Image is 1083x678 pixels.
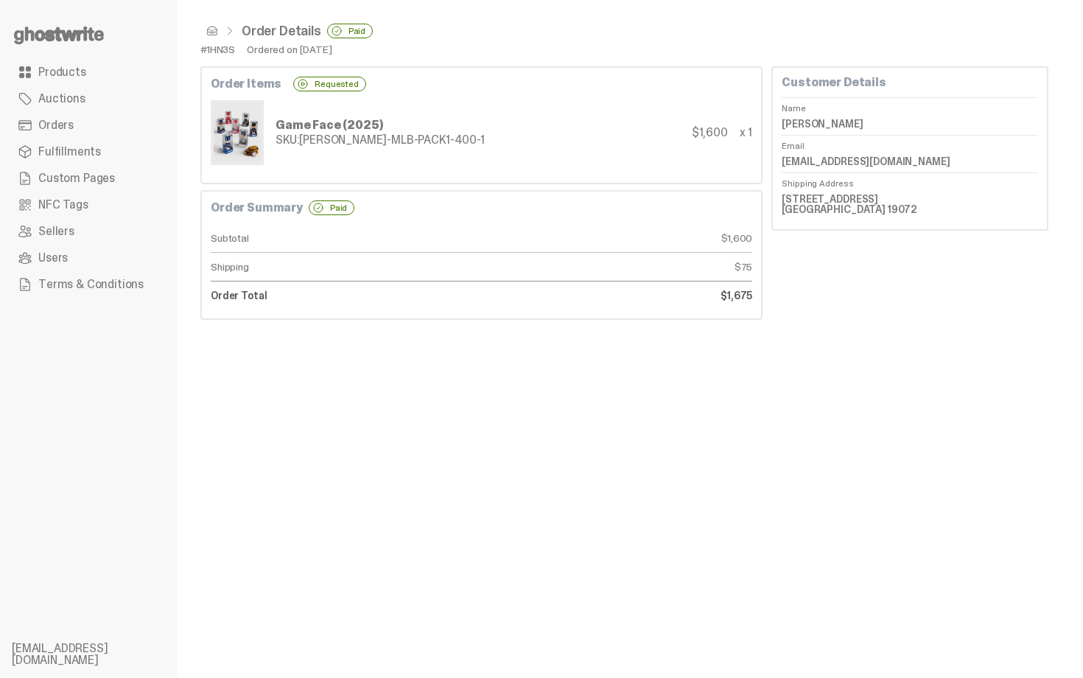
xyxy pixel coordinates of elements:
dd: [PERSON_NAME] [782,113,1038,135]
div: #1HN3S [200,44,235,55]
dt: Shipping [211,253,482,282]
li: [EMAIL_ADDRESS][DOMAIN_NAME] [12,643,189,666]
dd: $75 [482,253,753,282]
dt: Email [782,135,1038,150]
dt: Name [782,97,1038,113]
div: Order Details [242,24,321,38]
dd: [STREET_ADDRESS] [GEOGRAPHIC_DATA] 19072 [782,188,1038,220]
a: Auctions [12,85,165,112]
a: Orders [12,112,165,139]
a: Products [12,59,165,85]
dt: Order Total [211,282,482,310]
span: Fulfillments [38,146,101,158]
dd: [EMAIL_ADDRESS][DOMAIN_NAME] [782,150,1038,172]
span: Custom Pages [38,172,115,184]
span: NFC Tags [38,199,88,211]
dd: $1,600 [482,224,753,253]
dt: Subtotal [211,224,482,253]
div: Game Face (2025) [276,119,485,131]
span: SKU: [276,132,299,147]
a: NFC Tags [12,192,165,218]
b: Order Items [211,78,281,90]
div: Paid [309,200,354,215]
b: Order Summary [211,202,303,214]
span: Auctions [38,93,85,105]
span: Products [38,66,86,78]
img: 01-ghostwrite-mlb-game-face-complete-set.png [214,103,261,162]
a: Users [12,245,165,271]
div: x 1 [740,127,753,139]
div: Ordered on [DATE] [247,44,332,55]
a: Terms & Conditions [12,271,165,298]
div: Paid [327,24,373,38]
span: Sellers [38,226,74,237]
div: $1,600 [692,127,728,139]
span: Orders [38,119,74,131]
a: Fulfillments [12,139,165,165]
a: Custom Pages [12,165,165,192]
b: Customer Details [782,74,886,90]
span: Users [38,252,68,264]
div: Requested [293,77,366,91]
div: [PERSON_NAME]-MLB-PACK1-400-1 [276,134,485,146]
dd: $1,675 [482,282,753,310]
dt: Shipping Address [782,172,1038,188]
span: Terms & Conditions [38,279,144,290]
a: Sellers [12,218,165,245]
